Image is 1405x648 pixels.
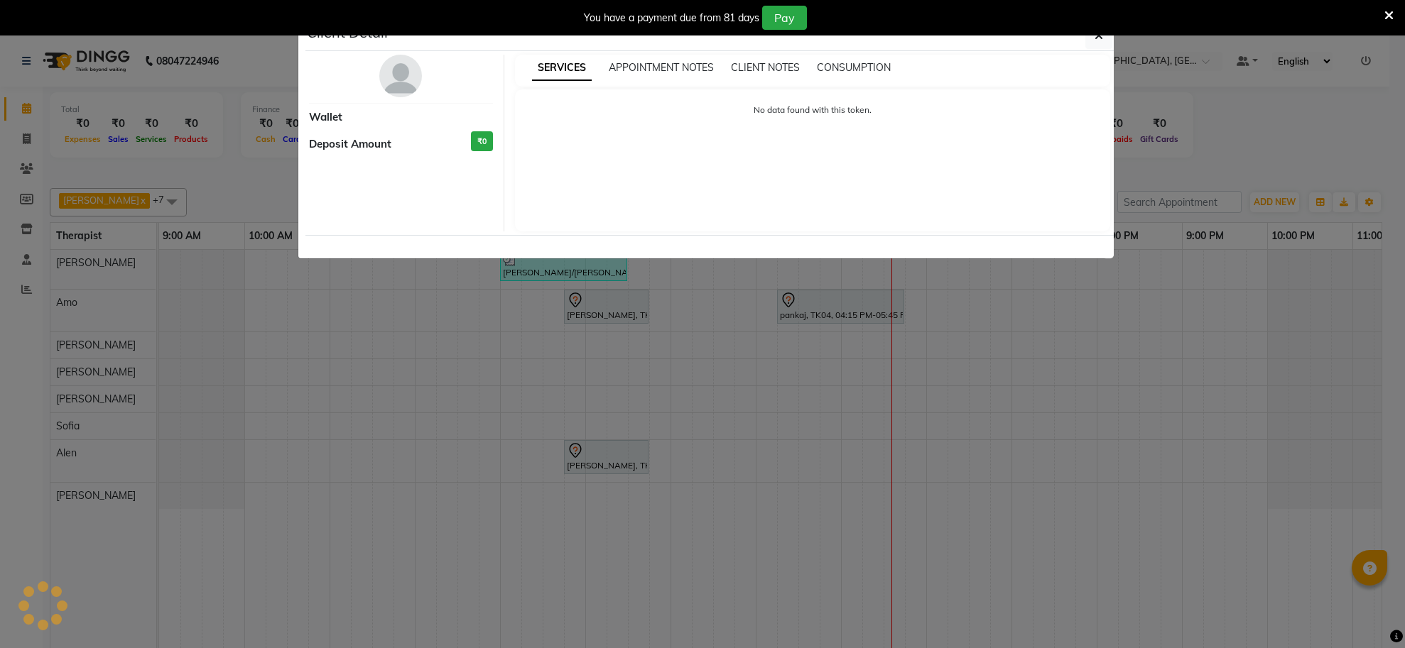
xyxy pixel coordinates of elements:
[529,104,1097,116] p: No data found with this token.
[584,11,759,26] div: You have a payment due from 81 days
[532,55,592,81] span: SERVICES
[1345,591,1391,634] iframe: chat widget
[609,61,714,74] span: APPOINTMENT NOTES
[309,109,342,126] span: Wallet
[471,131,493,152] h3: ₹0
[379,55,422,97] img: avatar
[817,61,891,74] span: CONSUMPTION
[309,136,391,153] span: Deposit Amount
[731,61,800,74] span: CLIENT NOTES
[762,6,807,30] button: Pay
